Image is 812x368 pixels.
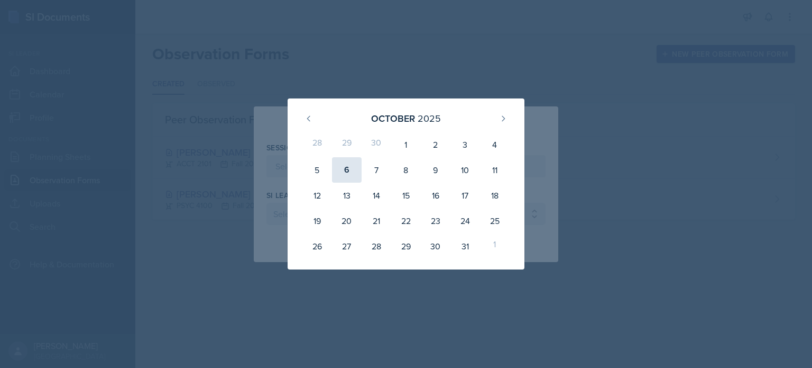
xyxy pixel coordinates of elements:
div: 7 [362,157,391,183]
div: 26 [302,234,332,259]
div: 14 [362,183,391,208]
div: 13 [332,183,362,208]
div: 1 [391,132,421,157]
div: 27 [332,234,362,259]
div: 28 [302,132,332,157]
div: 20 [332,208,362,234]
div: 30 [421,234,450,259]
div: 30 [362,132,391,157]
div: 11 [480,157,510,183]
div: 29 [391,234,421,259]
div: 15 [391,183,421,208]
div: 2 [421,132,450,157]
div: 1 [480,234,510,259]
div: 2025 [418,111,441,125]
div: 8 [391,157,421,183]
div: 18 [480,183,510,208]
div: 5 [302,157,332,183]
div: 3 [450,132,480,157]
div: 28 [362,234,391,259]
div: 17 [450,183,480,208]
div: 24 [450,208,480,234]
div: 21 [362,208,391,234]
div: 9 [421,157,450,183]
div: 12 [302,183,332,208]
div: 4 [480,132,510,157]
div: 23 [421,208,450,234]
div: 29 [332,132,362,157]
div: 6 [332,157,362,183]
div: 10 [450,157,480,183]
div: 31 [450,234,480,259]
div: 16 [421,183,450,208]
div: 22 [391,208,421,234]
div: 25 [480,208,510,234]
div: 19 [302,208,332,234]
div: October [371,111,415,125]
